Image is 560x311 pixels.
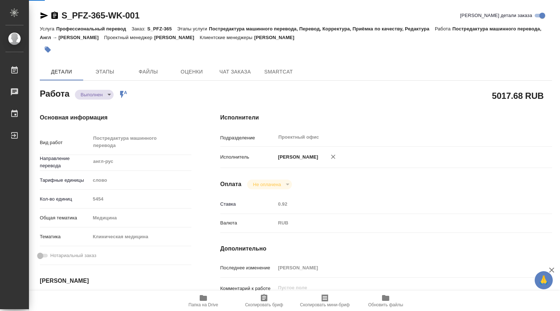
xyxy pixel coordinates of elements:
h4: Исполнители [220,113,552,122]
p: Тарифные единицы [40,177,90,184]
button: Удалить исполнителя [325,149,341,165]
p: S_PFZ-365 [147,26,177,31]
span: Файлы [131,67,166,76]
h2: 5017.68 RUB [492,89,544,102]
button: 🙏 [535,271,553,289]
button: Скопировать ссылку для ЯМессенджера [40,11,48,20]
p: Подразделение [220,134,276,142]
p: Работа [435,26,453,31]
span: Оценки [174,67,209,76]
p: Тематика [40,233,90,240]
button: Добавить тэг [40,42,56,58]
p: Вид работ [40,139,90,146]
button: Папка на Drive [173,291,234,311]
span: Скопировать бриф [245,302,283,307]
span: SmartCat [261,67,296,76]
p: Проектный менеджер [104,35,154,40]
p: Комментарий к работе [220,285,276,292]
p: Кол-во единиц [40,196,90,203]
h2: Работа [40,87,69,100]
input: Пустое поле [90,194,191,204]
button: Скопировать бриф [234,291,294,311]
p: Валюта [220,219,276,227]
h4: Основная информация [40,113,191,122]
p: Общая тематика [40,214,90,222]
p: [PERSON_NAME] [254,35,300,40]
span: Нотариальный заказ [50,252,96,259]
h4: Дополнительно [220,244,552,253]
span: Скопировать мини-бриф [300,302,349,307]
h4: [PERSON_NAME] [40,277,191,285]
div: Выполнен [75,90,114,100]
span: [PERSON_NAME] детали заказа [460,12,532,19]
p: [PERSON_NAME] [276,154,318,161]
a: S_PFZ-365-WK-001 [61,10,140,20]
span: Обновить файлы [368,302,403,307]
input: Пустое поле [276,199,525,209]
div: Медицина [90,212,191,224]
p: [PERSON_NAME] [154,35,200,40]
button: Обновить файлы [355,291,416,311]
p: Ставка [220,201,276,208]
span: Детали [44,67,79,76]
input: Пустое поле [276,262,525,273]
p: Постредактура машинного перевода, Перевод, Корректура, Приёмка по качеству, Редактура [209,26,435,31]
p: Направление перевода [40,155,90,169]
div: Клиническая медицина [90,231,191,243]
button: Скопировать мини-бриф [294,291,355,311]
p: Исполнитель [220,154,276,161]
span: Чат заказа [218,67,253,76]
div: RUB [276,217,525,229]
p: Заказ: [132,26,147,31]
h4: Оплата [220,180,242,189]
button: Не оплачена [251,181,283,188]
p: Этапы услуги [177,26,209,31]
span: Этапы [88,67,122,76]
p: Последнее изменение [220,264,276,272]
span: 🙏 [538,273,550,288]
div: слово [90,174,191,186]
span: Папка на Drive [188,302,218,307]
button: Выполнен [79,92,105,98]
p: Клиентские менеджеры [200,35,254,40]
p: Профессиональный перевод [56,26,131,31]
div: Выполнен [247,180,292,189]
p: Услуга [40,26,56,31]
button: Скопировать ссылку [50,11,59,20]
